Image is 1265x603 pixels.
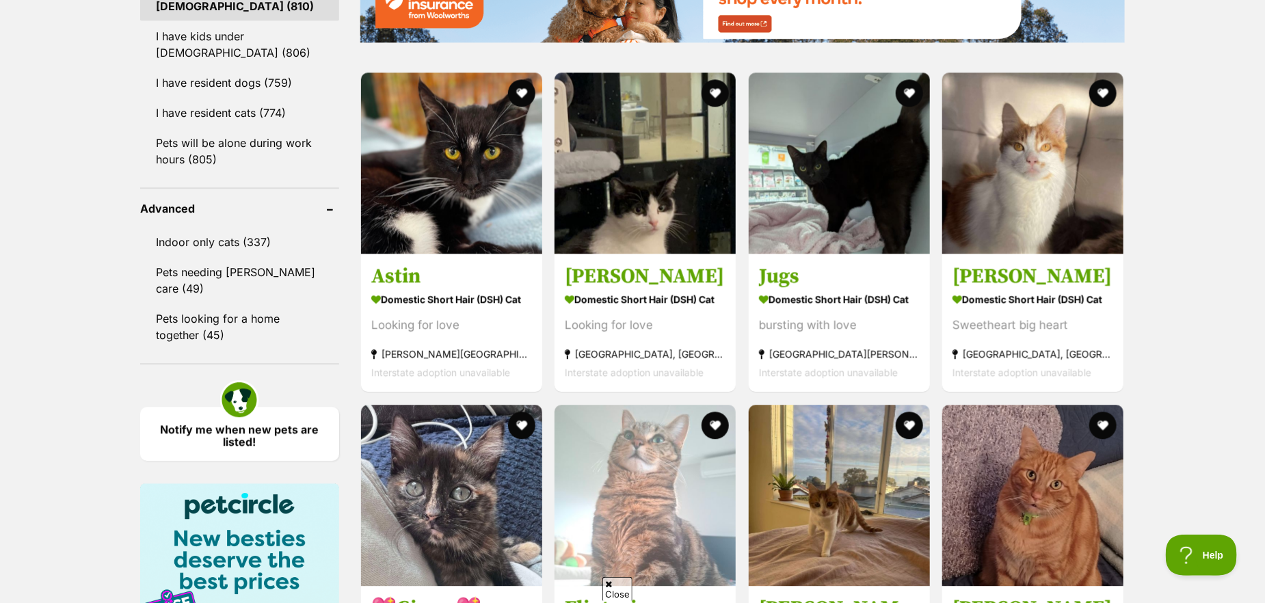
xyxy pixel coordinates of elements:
h3: Jugs [759,263,920,289]
strong: Domestic Short Hair (DSH) Cat [953,289,1113,309]
a: Indoor only cats (337) [140,228,339,256]
button: favourite [895,79,922,107]
a: I have resident cats (774) [140,98,339,127]
a: [PERSON_NAME] Domestic Short Hair (DSH) Cat Sweetheart big heart [GEOGRAPHIC_DATA], [GEOGRAPHIC_D... [942,253,1123,392]
a: Pets will be alone during work hours (805) [140,129,339,174]
a: Astin Domestic Short Hair (DSH) Cat Looking for love [PERSON_NAME][GEOGRAPHIC_DATA] Interstate ad... [361,253,542,392]
button: favourite [702,412,729,439]
img: Flintavious - Domestic Short Hair (DSH) Cat [555,405,736,586]
div: Sweetheart big heart [953,316,1113,334]
strong: [GEOGRAPHIC_DATA], [GEOGRAPHIC_DATA] [953,345,1113,363]
button: favourite [1089,79,1117,107]
span: Interstate adoption unavailable [759,366,898,378]
header: Advanced [140,202,339,215]
img: Edgar (Egg 🥚) - Domestic Short Hair (DSH) Cat [749,405,930,586]
div: Looking for love [371,316,532,334]
strong: Domestic Short Hair (DSH) Cat [565,289,725,309]
button: favourite [702,79,729,107]
img: Alfredo - Domestic Short Hair (DSH) Cat [942,72,1123,254]
a: Pets needing [PERSON_NAME] care (49) [140,258,339,303]
strong: [GEOGRAPHIC_DATA][PERSON_NAME][GEOGRAPHIC_DATA] [759,345,920,363]
button: favourite [1089,412,1117,439]
span: Interstate adoption unavailable [953,366,1091,378]
strong: Domestic Short Hair (DSH) Cat [371,289,532,309]
div: bursting with love [759,316,920,334]
div: Looking for love [565,316,725,334]
h3: [PERSON_NAME] [565,263,725,289]
span: Close [602,577,632,601]
a: Pets looking for a home together (45) [140,304,339,349]
button: favourite [507,412,535,439]
button: favourite [507,79,535,107]
iframe: Help Scout Beacon - Open [1166,535,1238,576]
img: Astin - Domestic Short Hair (DSH) Cat [361,72,542,254]
h3: [PERSON_NAME] [953,263,1113,289]
strong: [PERSON_NAME][GEOGRAPHIC_DATA] [371,345,532,363]
img: Luna - Domestic Short Hair (DSH) Cat [555,72,736,254]
button: favourite [895,412,922,439]
h3: Astin [371,263,532,289]
img: Frankie - Domestic Short Hair (DSH) Cat [942,405,1123,586]
img: 💖Gizmo💖 - Domestic Short Hair (DSH) Cat [361,405,542,586]
a: Jugs Domestic Short Hair (DSH) Cat bursting with love [GEOGRAPHIC_DATA][PERSON_NAME][GEOGRAPHIC_D... [749,253,930,392]
strong: Domestic Short Hair (DSH) Cat [759,289,920,309]
img: Jugs - Domestic Short Hair (DSH) Cat [749,72,930,254]
span: Interstate adoption unavailable [371,366,510,378]
a: Notify me when new pets are listed! [140,407,339,461]
a: I have resident dogs (759) [140,68,339,97]
a: [PERSON_NAME] Domestic Short Hair (DSH) Cat Looking for love [GEOGRAPHIC_DATA], [GEOGRAPHIC_DATA]... [555,253,736,392]
span: Interstate adoption unavailable [565,366,704,378]
a: I have kids under [DEMOGRAPHIC_DATA] (806) [140,22,339,67]
strong: [GEOGRAPHIC_DATA], [GEOGRAPHIC_DATA] [565,345,725,363]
